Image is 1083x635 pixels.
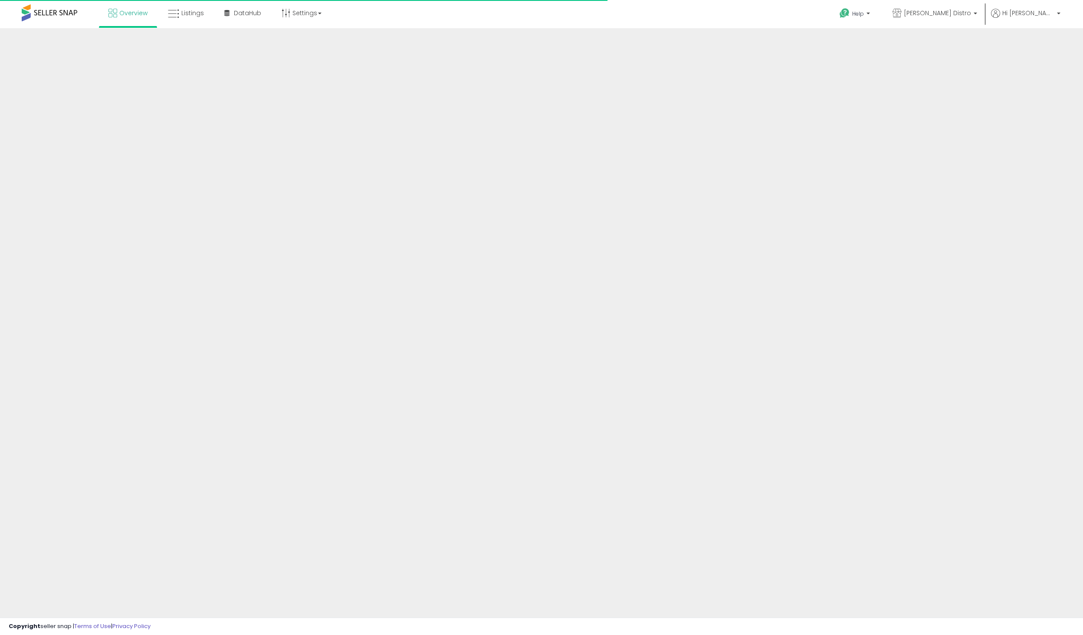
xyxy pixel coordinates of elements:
[181,9,204,17] span: Listings
[852,10,864,17] span: Help
[839,8,850,19] i: Get Help
[234,9,261,17] span: DataHub
[833,1,879,28] a: Help
[119,9,148,17] span: Overview
[991,9,1060,28] a: Hi [PERSON_NAME]
[1002,9,1054,17] span: Hi [PERSON_NAME]
[904,9,971,17] span: [PERSON_NAME] Distro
